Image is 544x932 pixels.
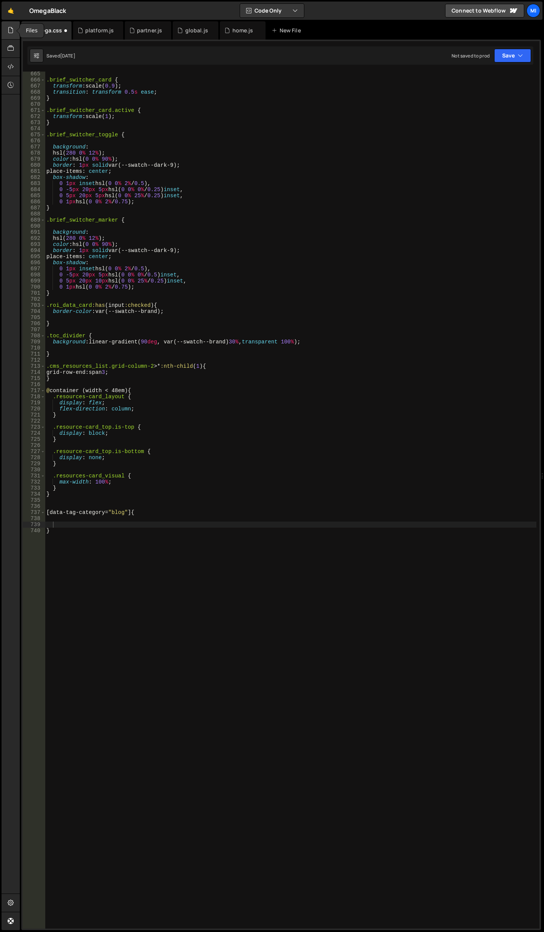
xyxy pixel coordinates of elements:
div: 667 [23,83,45,89]
div: 715 [23,375,45,381]
div: 688 [23,211,45,217]
div: 708 [23,333,45,339]
div: New File [272,27,304,34]
div: 687 [23,205,45,211]
div: 676 [23,138,45,144]
div: 700 [23,284,45,290]
div: 698 [23,272,45,278]
a: 🤙 [2,2,20,20]
div: 699 [23,278,45,284]
div: 686 [23,199,45,205]
div: global.js [185,27,208,34]
div: 709 [23,339,45,345]
div: 703 [23,302,45,308]
div: 726 [23,442,45,448]
div: 706 [23,321,45,327]
div: 684 [23,187,45,193]
div: 705 [23,314,45,321]
div: 717 [23,388,45,394]
div: 694 [23,247,45,254]
div: 672 [23,113,45,120]
div: 702 [23,296,45,302]
a: Mi [527,4,540,18]
div: 665 [23,71,45,77]
div: 711 [23,351,45,357]
div: omega.css [33,27,62,34]
div: 718 [23,394,45,400]
div: 712 [23,357,45,363]
div: 735 [23,497,45,503]
div: 719 [23,400,45,406]
div: 683 [23,180,45,187]
div: 722 [23,418,45,424]
div: 713 [23,363,45,369]
div: 677 [23,144,45,150]
div: 736 [23,503,45,509]
div: 669 [23,95,45,101]
div: 691 [23,229,45,235]
button: Save [494,49,531,62]
div: 710 [23,345,45,351]
div: 716 [23,381,45,388]
div: 723 [23,424,45,430]
div: 674 [23,126,45,132]
div: 733 [23,485,45,491]
div: 732 [23,479,45,485]
div: 734 [23,491,45,497]
div: 681 [23,168,45,174]
div: 701 [23,290,45,296]
div: 725 [23,436,45,442]
div: 695 [23,254,45,260]
div: OmegaBlack [29,6,67,15]
div: Not saved to prod [452,53,490,59]
div: 685 [23,193,45,199]
a: Connect to Webflow [445,4,524,18]
div: 728 [23,455,45,461]
div: 689 [23,217,45,223]
div: 714 [23,369,45,375]
div: 679 [23,156,45,162]
div: 670 [23,101,45,107]
div: 739 [23,522,45,528]
div: 671 [23,107,45,113]
div: 721 [23,412,45,418]
div: 678 [23,150,45,156]
div: 740 [23,528,45,534]
div: 697 [23,266,45,272]
div: 720 [23,406,45,412]
div: 731 [23,473,45,479]
div: 724 [23,430,45,436]
div: 673 [23,120,45,126]
div: home.js [232,27,253,34]
div: 666 [23,77,45,83]
div: platform.js [85,27,114,34]
div: 704 [23,308,45,314]
div: 729 [23,461,45,467]
button: Code Only [240,4,304,18]
div: 668 [23,89,45,95]
div: 737 [23,509,45,515]
div: 696 [23,260,45,266]
div: 730 [23,467,45,473]
div: 692 [23,235,45,241]
div: 682 [23,174,45,180]
div: 727 [23,448,45,455]
div: 680 [23,162,45,168]
div: 707 [23,327,45,333]
div: 693 [23,241,45,247]
div: [DATE] [60,53,75,59]
div: Files [20,24,44,38]
div: 690 [23,223,45,229]
div: partner.js [137,27,162,34]
div: 738 [23,515,45,522]
div: Saved [46,53,75,59]
div: 675 [23,132,45,138]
